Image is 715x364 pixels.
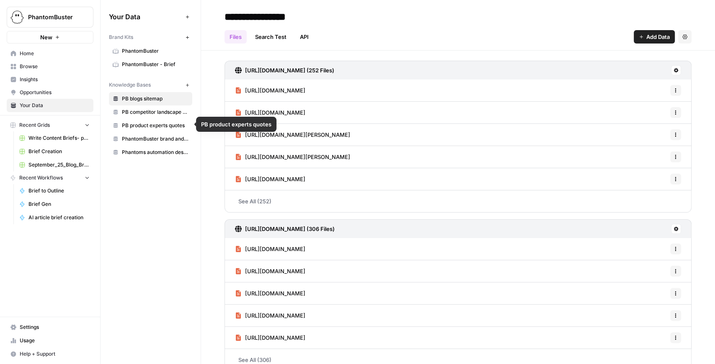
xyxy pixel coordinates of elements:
span: Opportunities [20,89,90,96]
span: New [40,33,52,41]
span: Add Data [646,33,670,41]
a: [URL][DOMAIN_NAME] [235,327,305,349]
span: PB competitor landscape (needs updating) [122,108,188,116]
a: [URL][DOMAIN_NAME][PERSON_NAME] [235,146,350,168]
span: Brand Kits [109,33,133,41]
span: PhantomBuster brand and product kit info [122,135,188,143]
span: Usage [20,337,90,344]
span: Settings [20,323,90,331]
span: Help + Support [20,350,90,358]
span: [URL][DOMAIN_NAME] [245,311,305,320]
span: Your Data [20,102,90,109]
a: [URL][DOMAIN_NAME][PERSON_NAME] [235,124,350,146]
a: [URL][DOMAIN_NAME] [235,168,305,190]
button: Add Data [634,30,675,44]
span: Recent Grids [19,121,50,129]
span: [URL][DOMAIN_NAME][PERSON_NAME] [245,153,350,161]
a: PhantomBuster - Brief [109,58,192,71]
button: Recent Grids [7,119,93,131]
button: Recent Workflows [7,172,93,184]
span: PhantomBuster [122,47,188,55]
span: [URL][DOMAIN_NAME] [245,289,305,297]
a: Search Test [250,30,292,44]
span: Your Data [109,12,182,22]
span: Browse [20,63,90,70]
a: [URL][DOMAIN_NAME] (252 Files) [235,61,334,79]
a: API [295,30,314,44]
span: Insights [20,76,90,83]
span: PhantomBuster - Brief [122,61,188,68]
a: PhantomBuster [109,44,192,58]
a: [URL][DOMAIN_NAME] (306 Files) [235,220,335,238]
a: Brief to Outline [15,184,93,197]
button: New [7,31,93,44]
a: Settings [7,320,93,334]
span: PB product experts quotes [122,122,188,129]
span: Write Content Briefs- pre-built flows [28,134,90,142]
span: [URL][DOMAIN_NAME] [245,175,305,183]
a: [URL][DOMAIN_NAME] [235,282,305,304]
span: [URL][DOMAIN_NAME] [245,333,305,342]
a: Write Content Briefs- pre-built flows [15,131,93,145]
a: Usage [7,334,93,347]
a: [URL][DOMAIN_NAME] [235,102,305,123]
span: AI article brief creation [28,214,90,221]
span: [URL][DOMAIN_NAME] [245,245,305,253]
a: Your Data [7,99,93,112]
a: [URL][DOMAIN_NAME] [235,305,305,326]
img: PhantomBuster Logo [10,10,25,25]
span: [URL][DOMAIN_NAME][PERSON_NAME] [245,131,350,139]
a: [URL][DOMAIN_NAME] [235,79,305,101]
a: PB blogs sitemap [109,92,192,105]
a: Files [225,30,247,44]
button: Help + Support [7,347,93,361]
a: PhantomBuster brand and product kit info [109,132,192,146]
span: PB blogs sitemap [122,95,188,103]
span: Phantoms automation descriptions (most used ones) [122,149,188,156]
h3: [URL][DOMAIN_NAME] (252 Files) [245,66,334,74]
a: [URL][DOMAIN_NAME] [235,238,305,260]
a: AI article brief creation [15,211,93,224]
a: [URL][DOMAIN_NAME] [235,260,305,282]
a: September_25_Blog_Briefs.csv [15,158,93,172]
a: PB product experts quotes [109,119,192,132]
a: Browse [7,60,93,73]
a: Home [7,47,93,60]
span: Home [20,50,90,57]
span: Knowledge Bases [109,81,151,89]
span: Brief to Outline [28,187,90,195]
span: [URL][DOMAIN_NAME] [245,267,305,275]
a: PB competitor landscape (needs updating) [109,105,192,119]
span: [URL][DOMAIN_NAME] [245,108,305,117]
a: See All (252) [225,190,692,212]
a: Phantoms automation descriptions (most used ones) [109,146,192,159]
span: Recent Workflows [19,174,63,182]
a: Brief Gen [15,197,93,211]
span: Brief Gen [28,200,90,208]
button: Workspace: PhantomBuster [7,7,93,28]
a: Insights [7,73,93,86]
span: Brief Creation [28,148,90,155]
h3: [URL][DOMAIN_NAME] (306 Files) [245,225,335,233]
span: [URL][DOMAIN_NAME] [245,86,305,95]
span: September_25_Blog_Briefs.csv [28,161,90,169]
span: PhantomBuster [28,13,79,21]
a: Brief Creation [15,145,93,158]
a: Opportunities [7,86,93,99]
